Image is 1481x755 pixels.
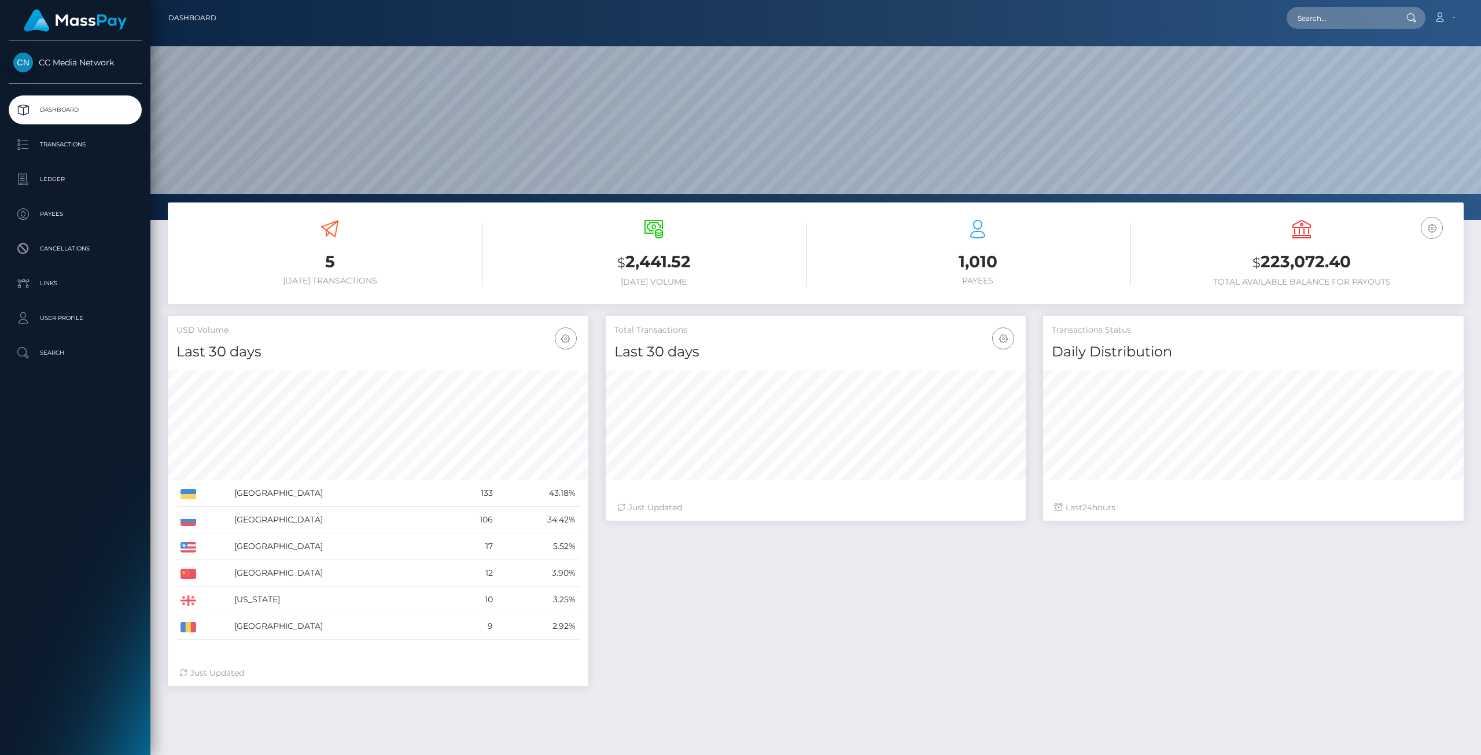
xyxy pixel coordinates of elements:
[9,95,142,124] a: Dashboard
[180,542,196,553] img: US.png
[13,240,137,257] p: Cancellations
[230,560,449,587] td: [GEOGRAPHIC_DATA]
[617,255,625,271] small: $
[9,130,142,159] a: Transactions
[230,587,449,613] td: [US_STATE]
[179,667,577,679] div: Just Updated
[500,251,807,274] h3: 2,441.52
[13,344,137,362] p: Search
[9,269,142,298] a: Links
[230,613,449,640] td: [GEOGRAPHIC_DATA]
[180,489,196,499] img: UA.png
[9,200,142,229] a: Payees
[13,205,137,223] p: Payees
[617,502,1015,514] div: Just Updated
[448,587,497,613] td: 10
[180,595,196,606] img: GE.png
[180,515,196,526] img: RU.png
[180,622,196,632] img: RO.png
[497,533,580,560] td: 5.52%
[9,304,142,333] a: User Profile
[9,165,142,194] a: Ledger
[1148,251,1455,274] h3: 223,072.40
[176,342,580,362] h4: Last 30 days
[13,53,33,72] img: CC Media Network
[230,507,449,533] td: [GEOGRAPHIC_DATA]
[176,325,580,336] h5: USD Volume
[1082,502,1092,513] span: 24
[448,480,497,507] td: 133
[168,6,216,30] a: Dashboard
[824,276,1131,286] h6: Payees
[500,277,807,287] h6: [DATE] Volume
[13,136,137,153] p: Transactions
[9,57,142,68] span: CC Media Network
[1252,255,1261,271] small: $
[1055,502,1452,514] div: Last hours
[9,234,142,263] a: Cancellations
[497,587,580,613] td: 3.25%
[176,251,483,273] h3: 5
[9,338,142,367] a: Search
[497,480,580,507] td: 43.18%
[448,533,497,560] td: 17
[13,101,137,119] p: Dashboard
[13,171,137,188] p: Ledger
[448,560,497,587] td: 12
[1052,342,1455,362] h4: Daily Distribution
[497,613,580,640] td: 2.92%
[230,480,449,507] td: [GEOGRAPHIC_DATA]
[1052,325,1455,336] h5: Transactions Status
[24,9,127,32] img: MassPay Logo
[448,507,497,533] td: 106
[13,310,137,327] p: User Profile
[13,275,137,292] p: Links
[230,533,449,560] td: [GEOGRAPHIC_DATA]
[497,560,580,587] td: 3.90%
[1148,277,1455,287] h6: Total Available Balance for Payouts
[614,342,1018,362] h4: Last 30 days
[176,276,483,286] h6: [DATE] Transactions
[824,251,1131,273] h3: 1,010
[497,507,580,533] td: 34.42%
[614,325,1018,336] h5: Total Transactions
[448,613,497,640] td: 9
[180,569,196,579] img: CN.png
[1287,7,1395,29] input: Search...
